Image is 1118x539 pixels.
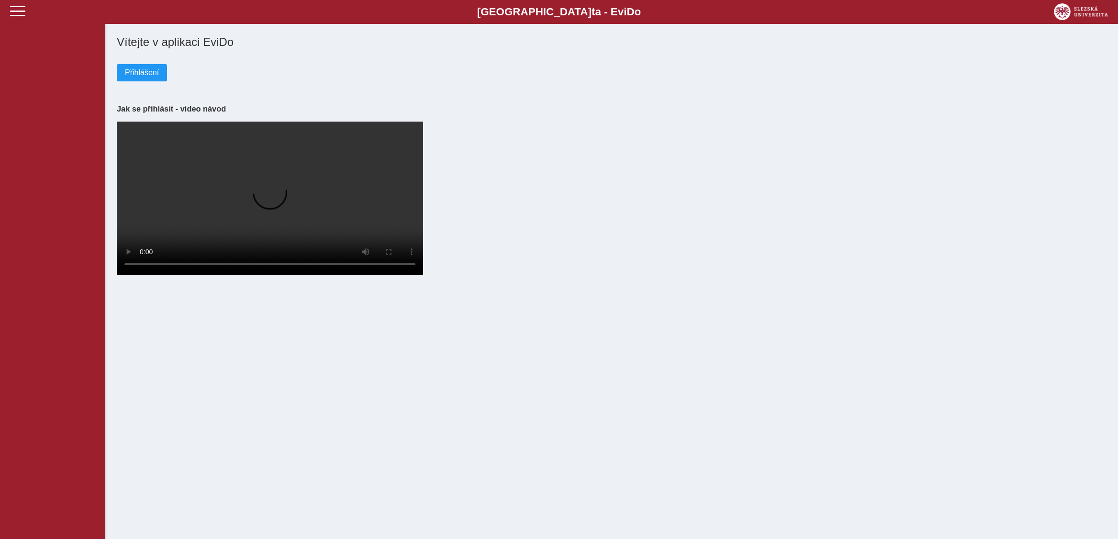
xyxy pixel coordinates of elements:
span: o [635,6,641,18]
img: logo_web_su.png [1054,3,1108,20]
span: t [592,6,595,18]
span: D [626,6,634,18]
button: Přihlášení [117,64,167,81]
h1: Vítejte v aplikaci EviDo [117,35,1107,49]
b: [GEOGRAPHIC_DATA] a - Evi [29,6,1089,18]
h3: Jak se přihlásit - video návod [117,104,1107,113]
span: Přihlášení [125,68,159,77]
video: Your browser does not support the video tag. [117,122,423,275]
